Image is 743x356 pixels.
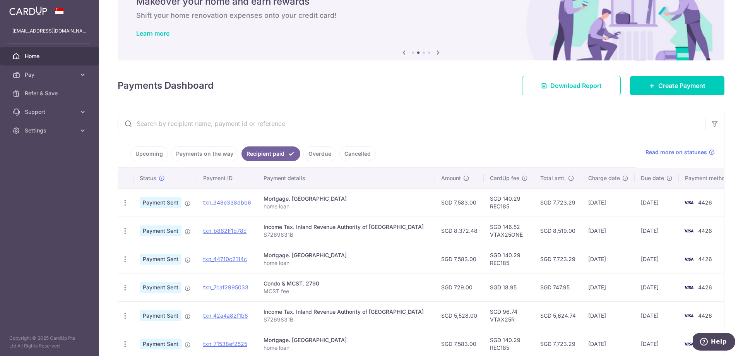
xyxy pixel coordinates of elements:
[25,108,76,116] span: Support
[264,280,429,287] div: Condo & MCST. 2790
[435,273,484,301] td: SGD 729.00
[635,188,679,217] td: [DATE]
[534,217,582,245] td: SGD 8,519.00
[435,188,484,217] td: SGD 7,583.00
[635,217,679,245] td: [DATE]
[484,188,534,217] td: SGD 140.29 REC185
[582,245,635,273] td: [DATE]
[203,227,247,234] a: txn_b862ff1b78c
[550,81,602,90] span: Download Report
[641,174,664,182] span: Due date
[588,174,620,182] span: Charge date
[25,127,76,134] span: Settings
[303,146,336,161] a: Overdue
[241,146,300,161] a: Recipient paid
[140,339,181,349] span: Payment Sent
[339,146,376,161] a: Cancelled
[140,174,156,182] span: Status
[25,52,76,60] span: Home
[635,245,679,273] td: [DATE]
[171,146,238,161] a: Payments on the way
[693,333,735,352] iframe: Opens a widget where you can find more information
[9,6,47,15] img: CardUp
[203,312,248,319] a: txn_42a4a82f1b8
[118,79,214,93] h4: Payments Dashboard
[582,273,635,301] td: [DATE]
[484,217,534,245] td: SGD 146.52 VTAX25ONE
[203,284,248,291] a: txn_7caf2995033
[698,284,712,291] span: 4426
[534,301,582,330] td: SGD 5,624.74
[681,255,697,264] img: Bank Card
[118,111,705,136] input: Search by recipient name, payment id or reference
[203,256,247,262] a: txn_44710c2114c
[435,217,484,245] td: SGD 8,372.48
[490,174,519,182] span: CardUp fee
[698,199,712,206] span: 4426
[130,146,168,161] a: Upcoming
[264,195,429,203] div: Mortgage. [GEOGRAPHIC_DATA]
[534,273,582,301] td: SGD 747.95
[264,203,429,210] p: home loan
[140,310,181,321] span: Payment Sent
[264,259,429,267] p: home loan
[484,301,534,330] td: SGD 96.74 VTAX25R
[264,231,429,239] p: S7269831B
[534,245,582,273] td: SGD 7,723.29
[484,273,534,301] td: SGD 18.95
[140,225,181,236] span: Payment Sent
[197,168,257,188] th: Payment ID
[264,287,429,295] p: MCST fee
[12,27,87,35] p: [EMAIL_ADDRESS][DOMAIN_NAME]
[698,312,712,319] span: 4426
[681,226,697,236] img: Bank Card
[635,273,679,301] td: [DATE]
[264,344,429,352] p: home loan
[679,168,738,188] th: Payment method
[582,188,635,217] td: [DATE]
[25,89,76,97] span: Refer & Save
[435,301,484,330] td: SGD 5,528.00
[484,245,534,273] td: SGD 140.29 REC185
[698,256,712,262] span: 4426
[681,311,697,320] img: Bank Card
[140,282,181,293] span: Payment Sent
[681,198,697,207] img: Bank Card
[534,188,582,217] td: SGD 7,723.29
[140,197,181,208] span: Payment Sent
[522,76,621,95] a: Download Report
[264,223,429,231] div: Income Tax. Inland Revenue Authority of [GEOGRAPHIC_DATA]
[630,76,724,95] a: Create Payment
[698,227,712,234] span: 4426
[582,301,635,330] td: [DATE]
[136,29,169,37] a: Learn more
[140,254,181,265] span: Payment Sent
[681,283,697,292] img: Bank Card
[264,316,429,323] p: S7269831B
[645,148,715,156] a: Read more on statuses
[645,148,707,156] span: Read more on statuses
[582,217,635,245] td: [DATE]
[635,301,679,330] td: [DATE]
[203,199,251,206] a: txn_348e338dbb6
[203,341,247,347] a: txn_71538ef2525
[681,339,697,349] img: Bank Card
[435,245,484,273] td: SGD 7,583.00
[25,71,76,79] span: Pay
[264,336,429,344] div: Mortgage. [GEOGRAPHIC_DATA]
[264,308,429,316] div: Income Tax. Inland Revenue Authority of [GEOGRAPHIC_DATA]
[540,174,566,182] span: Total amt.
[441,174,461,182] span: Amount
[658,81,705,90] span: Create Payment
[257,168,435,188] th: Payment details
[136,11,706,20] h6: Shift your home renovation expenses onto your credit card!
[264,251,429,259] div: Mortgage. [GEOGRAPHIC_DATA]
